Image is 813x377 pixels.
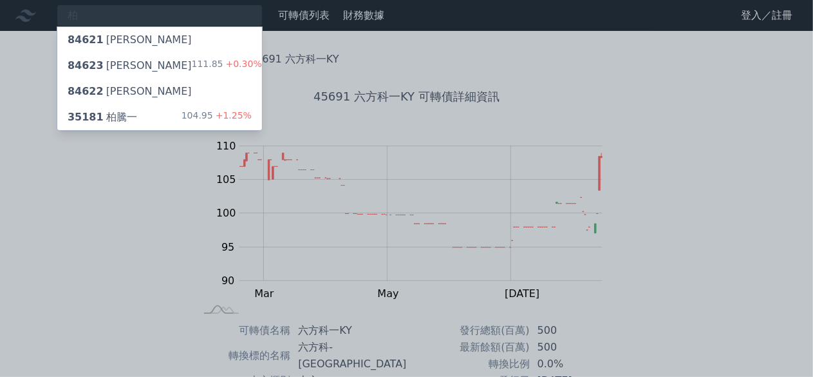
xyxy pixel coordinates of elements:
div: [PERSON_NAME] [68,84,192,99]
a: 35181柏騰一 104.95+1.25% [57,104,262,130]
span: 84623 [68,59,104,72]
div: 111.85 [192,58,262,73]
a: 84623[PERSON_NAME] 111.85+0.30% [57,53,262,79]
div: 柏騰一 [68,110,137,125]
span: 84621 [68,34,104,46]
span: 35181 [68,111,104,123]
span: +0.30% [223,59,262,69]
span: +1.25% [213,110,252,121]
a: 84621[PERSON_NAME] [57,27,262,53]
div: [PERSON_NAME] [68,58,192,73]
div: 104.95 [182,110,252,125]
span: 84622 [68,85,104,97]
a: 84622[PERSON_NAME] [57,79,262,104]
div: [PERSON_NAME] [68,32,192,48]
